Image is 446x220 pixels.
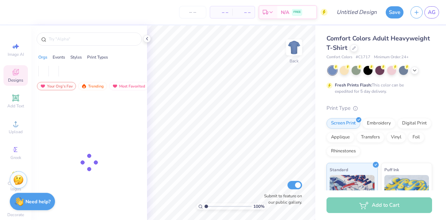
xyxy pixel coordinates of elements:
span: # C1717 [356,54,370,60]
div: Embroidery [362,118,395,129]
button: Save [386,6,403,18]
div: Your Org's Fav [37,82,76,90]
div: Most Favorited [109,82,148,90]
img: trending.gif [81,84,87,89]
span: AG [428,8,436,16]
span: Comfort Colors [326,54,352,60]
span: Comfort Colors Adult Heavyweight T-Shirt [326,34,430,52]
span: Image AI [8,52,24,57]
span: Upload [9,129,23,135]
input: – – [179,6,206,18]
div: Orgs [38,54,47,60]
div: Back [290,58,299,64]
div: Trending [78,82,107,90]
img: most_fav.gif [112,84,118,89]
span: Standard [330,166,348,173]
span: Greek [10,155,21,160]
img: most_fav.gif [40,84,46,89]
span: N/A [281,9,289,16]
div: Digital Print [398,118,431,129]
div: Rhinestones [326,146,360,157]
span: Add Text [7,103,24,109]
span: FREE [293,10,301,15]
span: 100 % [253,203,264,210]
strong: Need help? [25,198,51,205]
div: Events [53,54,65,60]
span: Minimum Order: 24 + [374,54,409,60]
img: Back [287,40,301,54]
div: Styles [70,54,82,60]
div: This color can be expedited for 5 day delivery. [335,82,421,94]
div: Print Types [87,54,108,60]
span: Puff Ink [384,166,399,173]
div: Foil [408,132,424,143]
div: Transfers [356,132,384,143]
div: Screen Print [326,118,360,129]
div: Applique [326,132,354,143]
img: Standard [330,175,375,210]
div: Print Type [326,104,432,112]
img: Puff Ink [384,175,429,210]
span: – – [237,9,251,16]
input: Try "Alpha" [48,36,137,43]
a: AG [424,6,439,18]
span: – – [214,9,228,16]
div: Vinyl [386,132,406,143]
span: Clipart & logos [3,181,28,192]
input: Untitled Design [331,5,382,19]
span: Decorate [7,212,24,218]
strong: Fresh Prints Flash: [335,82,372,88]
label: Submit to feature on our public gallery. [260,193,302,205]
span: Designs [8,77,23,83]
